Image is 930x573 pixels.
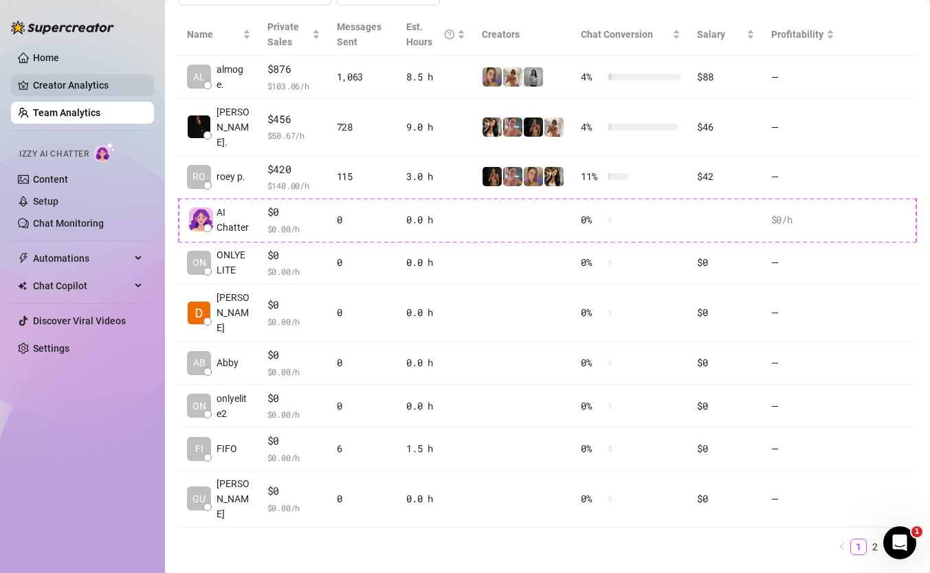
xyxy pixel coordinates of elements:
[697,355,754,370] div: $0
[763,341,843,385] td: —
[867,539,883,555] li: 2
[838,542,846,550] span: left
[834,539,850,555] button: left
[524,67,543,87] img: A
[406,305,465,320] div: 0.0 h
[406,441,465,456] div: 1.5 h
[267,390,320,407] span: $0
[697,120,754,135] div: $46
[267,265,320,278] span: $ 0.00 /h
[581,398,603,414] span: 0 %
[189,207,213,232] img: izzy-ai-chatter-avatar-DDCN_rTZ.svg
[771,29,823,40] span: Profitability
[267,501,320,515] span: $ 0.00 /h
[267,315,320,328] span: $ 0.00 /h
[267,61,320,78] span: $876
[217,441,237,456] span: FIFO
[337,120,390,135] div: 728
[763,284,843,341] td: —
[581,441,603,456] span: 0 %
[217,104,251,150] span: [PERSON_NAME].
[763,471,843,528] td: —
[217,247,251,278] span: ONLYELITE
[834,539,850,555] li: Previous Page
[483,167,502,186] img: the_bohema
[697,305,754,320] div: $0
[406,255,465,270] div: 0.0 h
[193,69,205,85] span: AL
[33,52,59,63] a: Home
[544,117,564,137] img: Green
[179,14,259,56] th: Name
[267,347,320,363] span: $0
[11,21,114,34] img: logo-BBDzfeDw.svg
[474,14,573,56] th: Creators
[763,56,843,99] td: —
[406,19,454,49] div: Est. Hours
[337,355,390,370] div: 0
[697,398,754,414] div: $0
[187,27,240,42] span: Name
[581,169,603,184] span: 11 %
[406,212,465,227] div: 0.0 h
[33,343,69,354] a: Settings
[337,21,381,47] span: Messages Sent
[867,539,883,554] a: 2
[192,491,206,506] span: GU
[581,305,603,320] span: 0 %
[188,115,210,138] img: Chap צ׳אפ
[267,204,320,221] span: $0
[33,218,104,229] a: Chat Monitoring
[763,242,843,285] td: —
[188,302,210,324] img: Dana Roz
[267,483,320,499] span: $0
[267,161,320,178] span: $420
[337,491,390,506] div: 0
[524,167,543,186] img: Cherry
[267,451,320,464] span: $ 0.00 /h
[581,491,603,506] span: 0 %
[193,355,206,370] span: AB
[581,212,603,227] span: 0 %
[697,169,754,184] div: $42
[406,120,465,135] div: 9.0 h
[337,398,390,414] div: 0
[406,69,465,85] div: 8.5 h
[267,222,320,236] span: $ 0.00 /h
[581,29,653,40] span: Chat Conversion
[911,526,922,537] span: 1
[18,281,27,291] img: Chat Copilot
[33,275,131,297] span: Chat Copilot
[217,290,251,335] span: [PERSON_NAME]
[763,427,843,471] td: —
[217,205,251,235] span: AI Chatter
[192,169,206,184] span: RO
[503,167,522,186] img: Yarden
[217,169,245,184] span: roey p.
[697,491,754,506] div: $0
[33,315,126,326] a: Discover Viral Videos
[33,247,131,269] span: Automations
[581,120,603,135] span: 4 %
[217,62,251,92] span: almog e.
[771,212,834,227] div: $0 /h
[267,247,320,264] span: $0
[94,142,115,162] img: AI Chatter
[581,255,603,270] span: 0 %
[337,69,390,85] div: 1,063
[267,179,320,192] span: $ 140.00 /h
[217,355,239,370] span: Abby
[697,69,754,85] div: $88
[267,365,320,379] span: $ 0.00 /h
[406,169,465,184] div: 3.0 h
[192,255,206,270] span: ON
[195,441,203,456] span: FI
[483,67,502,87] img: Cherry
[763,99,843,156] td: —
[503,117,522,137] img: Yarden
[337,169,390,184] div: 115
[697,441,754,456] div: $0
[267,433,320,449] span: $0
[850,539,867,555] li: 1
[267,111,320,128] span: $456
